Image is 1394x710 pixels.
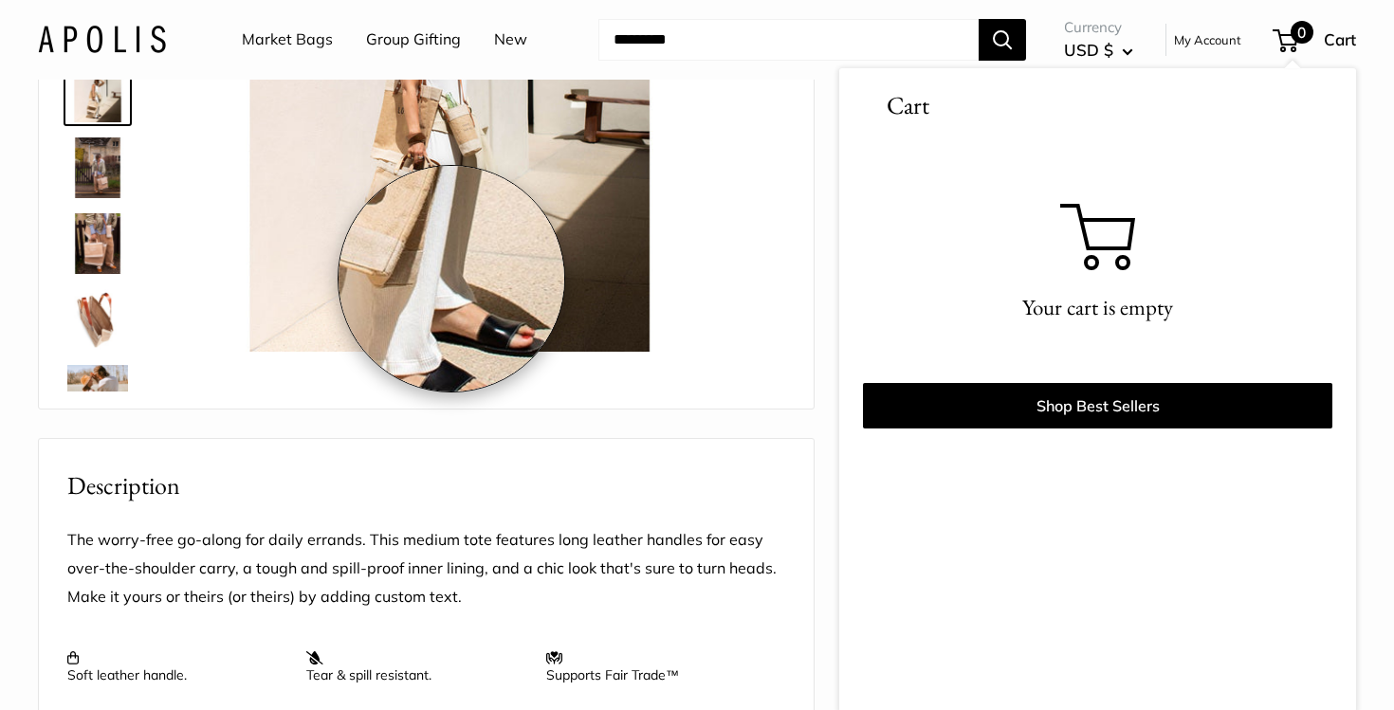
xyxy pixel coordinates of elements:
input: Search... [598,19,979,61]
img: description_Water resistant inner liner. [67,289,128,350]
a: Group Gifting [366,26,461,54]
a: Market Tote in Natural [64,134,132,202]
p: The worry-free go-along for daily errands. This medium tote features long leather handles for eas... [67,526,785,611]
button: Search [979,19,1026,61]
a: Shop Best Sellers [863,383,1332,428]
img: Market Tote in Natural [67,137,128,198]
img: Market Tote in Natural [67,213,128,274]
p: Supports Fair Trade™ [546,649,766,683]
span: USD $ [1064,40,1113,60]
a: Market Tote in Natural [64,361,132,429]
a: Market Bags [242,26,333,54]
a: Market Tote in Natural [64,209,132,278]
button: USD $ [1064,35,1133,65]
span: 0 [1291,21,1313,44]
p: Your cart is empty [887,289,1309,326]
a: My Account [1174,28,1241,51]
h2: Description [67,467,785,504]
img: Apolis [38,26,166,53]
a: New [494,26,527,54]
span: Currency [1064,14,1133,41]
img: description_Effortless style that elevates every moment [67,62,128,122]
iframe: Sign Up via Text for Offers [15,638,203,695]
p: Tear & spill resistant. [306,649,526,683]
h3: Cart [863,87,1332,124]
a: description_Effortless style that elevates every moment [64,58,132,126]
img: Market Tote in Natural [67,365,128,426]
span: Cart [1324,29,1356,49]
a: 0 Cart [1275,25,1356,55]
a: description_Water resistant inner liner. [64,285,132,354]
